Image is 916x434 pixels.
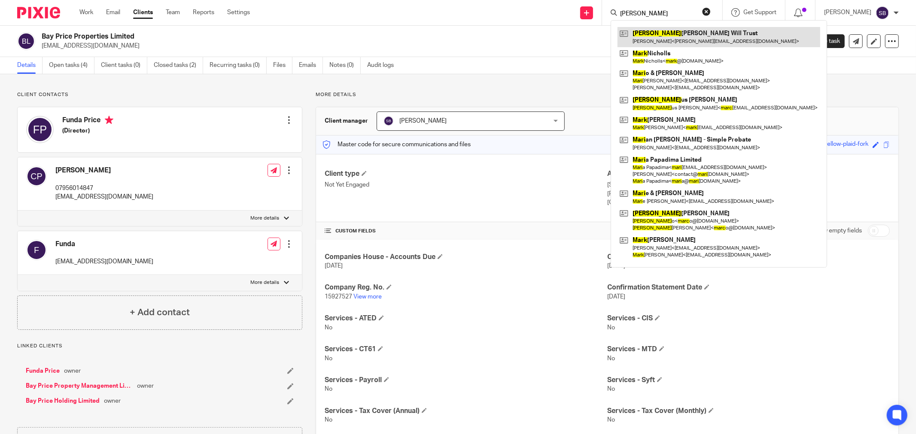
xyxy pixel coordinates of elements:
a: Email [106,8,120,17]
span: No [325,356,332,362]
a: Files [273,57,292,74]
p: More details [316,91,899,98]
img: svg%3E [26,166,47,187]
h4: Address [607,169,890,178]
a: Team [166,8,180,17]
a: Audit logs [367,57,400,74]
p: [EMAIL_ADDRESS][DOMAIN_NAME] [42,42,782,50]
h4: Company Incorporated On [607,253,890,262]
span: No [325,417,332,423]
span: No [325,386,332,392]
h3: Client manager [325,117,368,125]
h4: Services - Syft [607,376,890,385]
h4: Services - Tax Cover (Monthly) [607,407,890,416]
span: No [607,417,615,423]
img: svg%3E [26,240,47,260]
label: Show empty fields [813,226,862,235]
p: [GEOGRAPHIC_DATA] [607,198,890,207]
a: Open tasks (4) [49,57,94,74]
h4: Services - ATED [325,314,607,323]
p: More details [251,279,280,286]
p: Client contacts [17,91,302,98]
h4: Services - Tax Cover (Annual) [325,407,607,416]
img: svg%3E [26,116,54,143]
a: Reports [193,8,214,17]
span: Get Support [743,9,776,15]
h4: CUSTOM FIELDS [325,228,607,235]
p: [PERSON_NAME][GEOGRAPHIC_DATA], CM22 6FY [607,190,890,198]
h4: Services - CIS [607,314,890,323]
p: [EMAIL_ADDRESS][DOMAIN_NAME] [55,193,153,201]
span: [DATE] [607,263,625,269]
p: [EMAIL_ADDRESS][DOMAIN_NAME] [55,257,153,266]
h4: Funda Price [62,116,113,127]
a: Bay Price Property Management Limited [26,382,133,390]
img: svg%3E [17,32,35,50]
button: Clear [702,7,711,16]
a: View more [353,294,382,300]
h4: Services - Payroll [325,376,607,385]
h4: Companies House - Accounts Due [325,253,607,262]
a: Clients [133,8,153,17]
p: More details [251,215,280,222]
h4: Services - CT61 [325,345,607,354]
h4: Client type [325,169,607,178]
a: Emails [299,57,323,74]
h4: + Add contact [130,306,190,319]
h2: Bay Price Properties Limited [42,32,634,41]
div: stellar-yellow-plaid-fork [806,140,868,150]
span: owner [64,367,81,375]
a: Recurring tasks (0) [210,57,267,74]
span: owner [104,397,121,405]
img: Pixie [17,7,60,18]
span: No [607,386,615,392]
p: Not Yet Engaged [325,181,607,189]
h4: [PERSON_NAME] [55,166,153,175]
p: [STREET_ADDRESS][PERSON_NAME] [607,181,890,189]
a: Client tasks (0) [101,57,147,74]
h4: Confirmation Statement Date [607,283,890,292]
span: [PERSON_NAME] [399,118,447,124]
h4: Funda [55,240,153,249]
a: Work [79,8,93,17]
span: No [607,356,615,362]
p: Linked clients [17,343,302,350]
input: Search [619,10,697,18]
img: svg%3E [876,6,889,20]
h5: (Director) [62,127,113,135]
span: No [607,325,615,331]
img: svg%3E [383,116,394,126]
a: Closed tasks (2) [154,57,203,74]
span: No [325,325,332,331]
a: Funda Price [26,367,60,375]
a: Notes (0) [329,57,361,74]
a: Details [17,57,43,74]
span: [DATE] [325,263,343,269]
h4: Services - MTD [607,345,890,354]
h4: Company Reg. No. [325,283,607,292]
p: 07956014847 [55,184,153,193]
p: Master code for secure communications and files [323,140,471,149]
a: Bay Price Holding Limited [26,397,100,405]
span: [DATE] [607,294,625,300]
span: owner [137,382,154,390]
a: Settings [227,8,250,17]
i: Primary [105,116,113,124]
span: 15927527 [325,294,352,300]
p: [PERSON_NAME] [824,8,871,17]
